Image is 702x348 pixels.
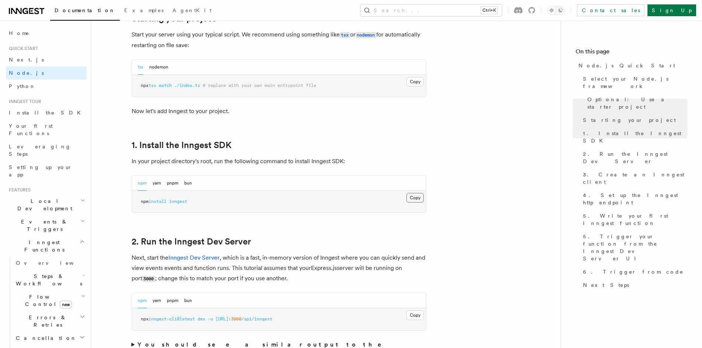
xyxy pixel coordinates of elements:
[6,140,87,161] a: Leveraging Steps
[583,150,687,165] span: 2. Run the Inngest Dev Server
[9,123,53,136] span: Your first Functions
[60,300,72,309] span: new
[583,281,629,289] span: Next Steps
[580,127,687,147] a: 1. Install the Inngest SDK
[132,253,426,284] p: Next, start the , which is a fast, in-memory version of Inngest where you can quickly send and vi...
[138,293,147,308] button: npm
[13,270,87,290] button: Steps & Workflows
[216,316,231,321] span: [URL]:
[13,311,87,331] button: Errors & Retries
[13,290,87,311] button: Flow Controlnew
[583,212,687,227] span: 5. Write your first Inngest function
[6,187,31,193] span: Features
[580,230,687,265] a: 5. Trigger your function from the Inngest Dev Server UI
[340,31,350,38] a: tsx
[21,12,36,18] div: v 4.0.25
[406,310,424,320] button: Copy
[55,7,115,13] span: Documentation
[579,62,675,69] span: Node.js Quick Start
[132,140,231,150] a: 1. Install the Inngest SDK
[73,43,79,49] img: tab_keywords_by_traffic_grey.svg
[406,77,424,87] button: Copy
[141,316,149,321] span: npx
[13,314,80,328] span: Errors & Retries
[184,176,192,191] button: bun
[184,293,192,308] button: bun
[580,189,687,209] a: 4. Set up the Inngest http endpoint
[583,233,687,262] span: 5. Trigger your function from the Inngest Dev Server UI
[12,19,18,25] img: website_grey.svg
[132,236,251,247] a: 2. Run the Inngest Dev Server
[6,215,87,236] button: Events & Triggers
[167,293,178,308] button: pnpm
[198,316,205,321] span: dev
[406,193,424,203] button: Copy
[583,191,687,206] span: 4. Set up the Inngest http endpoint
[138,60,143,75] button: tsx
[20,43,26,49] img: tab_domain_overview_orange.svg
[9,164,72,177] span: Setting up your app
[16,260,92,266] span: Overview
[241,316,272,321] span: /api/inngest
[360,4,502,16] button: Search...Ctrl+K
[167,176,178,191] button: pnpm
[6,119,87,140] a: Your first Functions
[584,93,687,113] a: Optional: Use a starter project
[583,75,687,90] span: Select your Node.js framework
[583,130,687,144] span: 1. Install the Inngest SDK
[13,331,87,345] button: Cancellation
[142,276,155,282] code: 3000
[120,2,168,20] a: Examples
[149,199,167,204] span: install
[647,4,696,16] a: Sign Up
[149,316,195,321] span: inngest-cli@latest
[583,116,676,124] span: Starting your project
[580,278,687,292] a: Next Steps
[356,31,376,38] a: nodemon
[81,43,124,48] div: Keywords by Traffic
[141,83,149,88] span: npx
[168,2,216,20] a: AgentKit
[174,83,200,88] span: ./index.ts
[481,7,497,14] kbd: Ctrl+K
[203,83,316,88] span: # replace with your own main entrypoint file
[580,168,687,189] a: 3. Create an Inngest client
[124,7,164,13] span: Examples
[28,43,66,48] div: Domain Overview
[576,59,687,72] a: Node.js Quick Start
[580,265,687,278] a: 6. Trigger from code
[132,106,426,116] p: Now let's add Inngest to your project.
[6,218,80,233] span: Events & Triggers
[580,113,687,127] a: Starting your project
[149,60,168,75] button: nodemon
[356,32,376,38] code: nodemon
[9,83,36,89] span: Python
[50,2,120,21] a: Documentation
[19,19,81,25] div: Domain: [DOMAIN_NAME]
[6,46,38,52] span: Quick start
[6,161,87,181] a: Setting up your app
[580,72,687,93] a: Select your Node.js framework
[138,176,147,191] button: npm
[231,316,241,321] span: 3000
[168,254,220,261] a: Inngest Dev Server
[9,70,44,76] span: Node.js
[583,171,687,186] span: 3. Create an Inngest client
[6,194,87,215] button: Local Development
[13,293,81,308] span: Flow Control
[153,176,161,191] button: yarn
[6,53,87,66] a: Next.js
[132,156,426,166] p: In your project directory's root, run the following command to install Inngest SDK:
[141,199,149,204] span: npm
[9,57,44,63] span: Next.js
[13,273,82,287] span: Steps & Workflows
[547,6,565,15] button: Toggle dark mode
[6,80,87,93] a: Python
[9,29,29,37] span: Home
[6,236,87,256] button: Inngest Functions
[6,197,80,212] span: Local Development
[6,66,87,80] a: Node.js
[580,209,687,230] a: 5. Write your first Inngest function
[153,293,161,308] button: yarn
[6,239,80,253] span: Inngest Functions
